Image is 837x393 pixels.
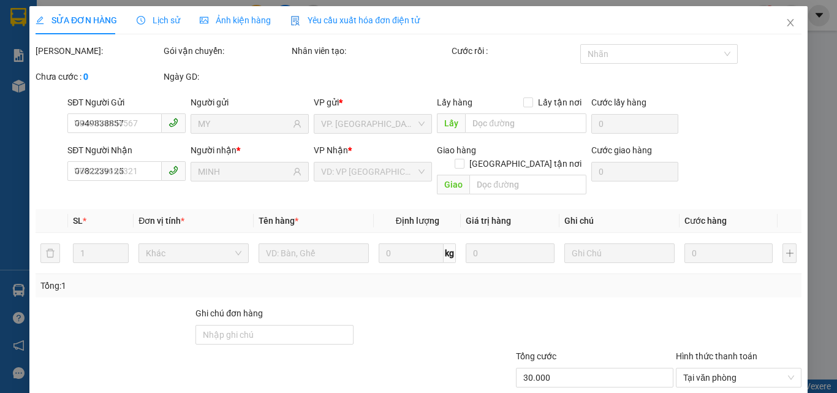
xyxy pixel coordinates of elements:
[191,96,309,109] div: Người gửi
[67,143,186,157] div: SĐT Người Nhận
[191,143,309,157] div: Người nhận
[195,325,353,345] input: Ghi chú đơn hàng
[200,15,271,25] span: Ảnh kiện hàng
[684,216,727,226] span: Cước hàng
[314,145,348,155] span: VP Nhận
[782,243,797,263] button: plus
[36,16,44,25] span: edit
[259,243,369,263] input: VD: Bàn, Ghế
[164,70,289,83] div: Ngày GD:
[437,145,476,155] span: Giao hàng
[452,44,577,58] div: Cước rồi :
[195,308,263,318] label: Ghi chú đơn hàng
[321,115,425,133] span: VP. Đồng Phước
[444,243,456,263] span: kg
[36,44,161,58] div: [PERSON_NAME]:
[559,209,680,233] th: Ghi chú
[516,351,556,361] span: Tổng cước
[591,162,678,181] input: Cước giao hàng
[437,175,469,194] span: Giao
[73,216,83,226] span: SL
[314,96,432,109] div: VP gửi
[293,167,301,176] span: user
[683,368,794,387] span: Tại văn phòng
[83,72,88,82] b: 0
[169,118,178,128] span: phone
[36,15,117,25] span: SỬA ĐƠN HÀNG
[200,16,208,25] span: picture
[164,44,289,58] div: Gói vận chuyển:
[137,15,180,25] span: Lịch sử
[786,18,795,28] span: close
[290,15,420,25] span: Yêu cầu xuất hóa đơn điện tử
[676,351,757,361] label: Hình thức thanh toán
[437,97,472,107] span: Lấy hàng
[198,117,290,131] input: Tên người gửi
[395,216,439,226] span: Định lượng
[773,6,808,40] button: Close
[591,114,678,134] input: Cước lấy hàng
[591,97,646,107] label: Cước lấy hàng
[40,279,324,292] div: Tổng: 1
[169,166,178,175] span: phone
[437,113,465,133] span: Lấy
[684,243,773,263] input: 0
[259,216,298,226] span: Tên hàng
[137,16,145,25] span: clock-circle
[591,145,651,155] label: Cước giao hàng
[36,70,161,83] div: Chưa cước :
[293,120,301,128] span: user
[532,96,586,109] span: Lấy tận nơi
[67,96,186,109] div: SĐT Người Gửi
[40,243,60,263] button: delete
[469,175,586,194] input: Dọc đường
[465,113,586,133] input: Dọc đường
[464,157,586,170] span: [GEOGRAPHIC_DATA] tận nơi
[292,44,449,58] div: Nhân viên tạo:
[564,243,675,263] input: Ghi Chú
[138,216,184,226] span: Đơn vị tính
[466,243,554,263] input: 0
[466,216,511,226] span: Giá trị hàng
[290,16,300,26] img: icon
[146,244,241,262] span: Khác
[198,165,290,178] input: Tên người nhận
